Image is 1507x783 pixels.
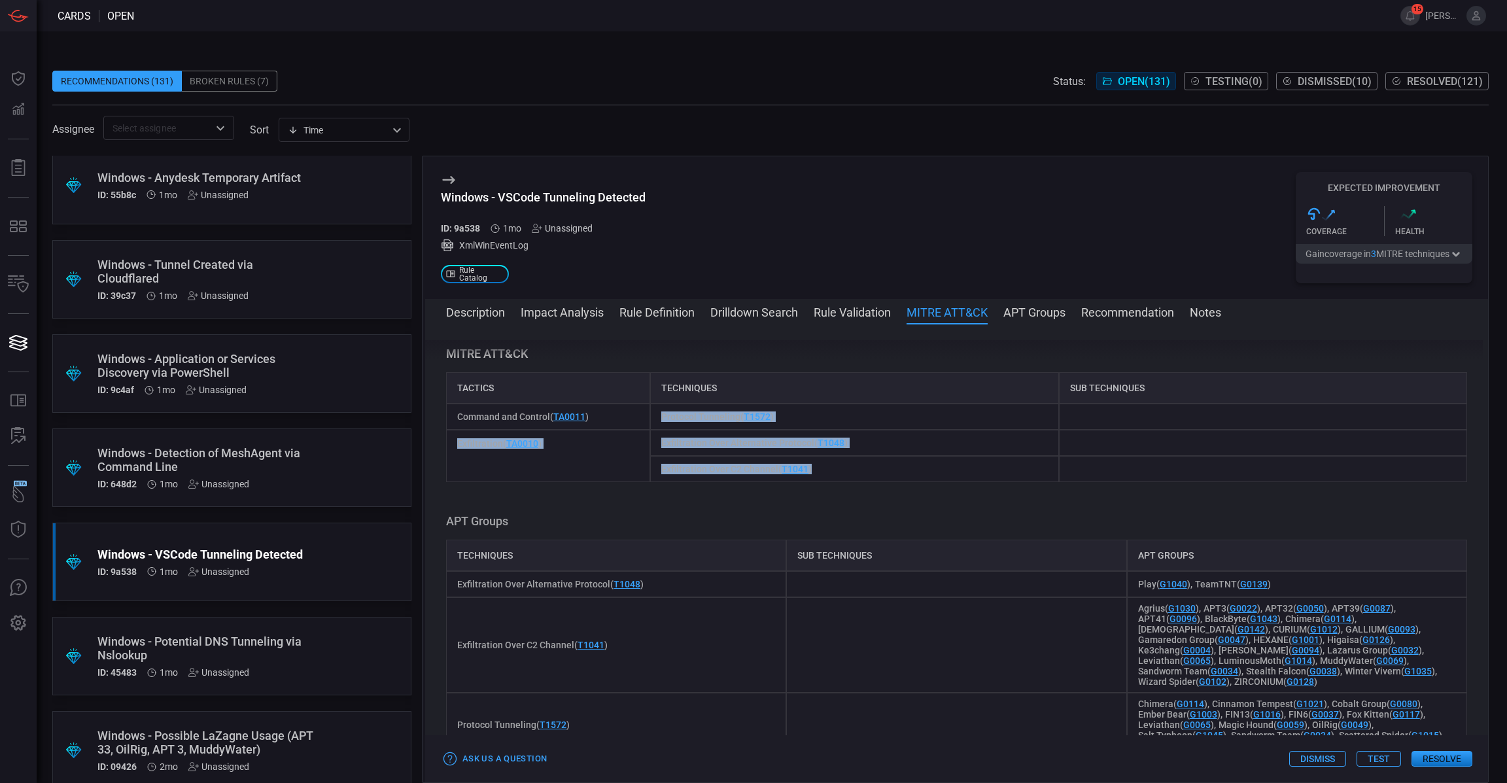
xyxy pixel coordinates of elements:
[1345,666,1435,676] span: Winter Vivern ( )
[188,190,249,200] div: Unassigned
[3,572,34,604] button: Ask Us A Question
[157,385,175,395] span: Jul 23, 2025 5:46 AM
[1003,304,1065,319] button: APT Groups
[1273,624,1341,635] span: CURIUM ( )
[97,290,136,301] h5: ID: 39c37
[1081,304,1174,319] button: Recommendation
[1190,304,1221,319] button: Notes
[1296,183,1472,193] h5: Expected Improvement
[160,761,178,772] span: Jul 06, 2025 5:01 AM
[1312,720,1372,730] span: OilRig ( )
[503,223,521,234] span: Jul 23, 2025 5:46 AM
[97,729,317,756] div: Windows - Possible LaZagne Usage (APT 33, OilRig, APT 3, MuddyWater)
[1138,614,1200,624] span: APT41 ( )
[1199,676,1226,687] a: G0102
[1332,699,1421,709] span: Cobalt Group ( )
[1285,655,1312,666] a: G1014
[1218,635,1245,645] a: G0047
[1211,666,1238,676] a: G0034
[1362,635,1390,645] a: G0126
[1138,666,1241,676] span: Sandworm Team ( )
[1219,655,1315,666] span: LuminousMoth ( )
[441,190,646,204] div: Windows - VSCode Tunneling Detected
[1296,603,1324,614] a: G0050
[1183,645,1211,655] a: G0004
[1277,720,1304,730] a: G0059
[818,438,844,448] a: T1048
[1292,635,1319,645] a: G1001
[1404,666,1432,676] a: G1035
[578,640,604,650] a: T1041
[97,566,137,577] h5: ID: 9a538
[907,304,988,319] button: MITRE ATT&CK
[1196,730,1223,740] a: G1045
[1138,624,1268,635] span: [DEMOGRAPHIC_DATA] ( )
[97,258,317,285] div: Windows - Tunnel Created via Cloudflared
[159,290,177,301] span: Jul 23, 2025 5:47 AM
[521,304,604,319] button: Impact Analysis
[1138,655,1214,666] span: Leviathan ( )
[1127,540,1467,571] div: APT Groups
[1412,730,1439,740] a: G1015
[250,124,269,136] label: sort
[3,269,34,300] button: Inventory
[1168,603,1196,614] a: G1030
[814,304,891,319] button: Rule Validation
[457,438,542,449] span: Exfiltration ( )
[441,239,646,252] div: XmlWinEventLog
[1177,699,1204,709] a: G0114
[446,540,786,571] div: Techniques
[1400,6,1420,26] button: 15
[1304,730,1331,740] a: G0034
[1138,635,1249,645] span: Gamaredon Group ( )
[532,223,593,234] div: Unassigned
[1265,603,1327,614] span: APT32 ( )
[97,479,137,489] h5: ID: 648d2
[1195,579,1271,589] span: TeamTNT ( )
[1347,709,1423,720] span: Fox Kitten ( )
[52,71,182,92] div: Recommendations (131)
[661,411,774,422] span: Protocol Tunneling ( )
[188,761,249,772] div: Unassigned
[1169,614,1197,624] a: G0096
[506,438,538,449] a: TA0010
[160,566,178,577] span: Jul 23, 2025 5:46 AM
[1138,579,1190,589] span: Play ( )
[1138,720,1214,730] span: Leviathan ( )
[188,290,249,301] div: Unassigned
[1327,645,1422,655] span: Lazarus Group ( )
[1253,635,1323,645] span: HEXANE ( )
[97,635,317,662] div: Windows - Potential DNS Tunneling via Nslookup
[457,640,608,650] span: Exfiltration Over C2 Channel ( )
[1219,645,1323,655] span: [PERSON_NAME] ( )
[1376,655,1404,666] a: G0069
[159,190,177,200] span: Jul 23, 2025 5:47 AM
[1138,603,1199,614] span: Agrius ( )
[3,152,34,184] button: Reports
[786,540,1126,571] div: Sub techniques
[1289,751,1346,767] button: Dismiss
[3,94,34,126] button: Detections
[1118,75,1170,88] span: Open ( 131 )
[441,223,480,234] h5: ID: 9a538
[650,372,1058,404] div: Techniques
[1371,249,1376,259] span: 3
[1225,709,1284,720] span: FIN13 ( )
[1391,645,1419,655] a: G0032
[182,71,277,92] div: Broken Rules (7)
[1412,751,1472,767] button: Resolve
[446,304,505,319] button: Description
[1231,730,1334,740] span: Sandworm Team ( )
[1327,635,1393,645] span: Higaisa ( )
[1240,579,1268,589] a: G0139
[97,190,136,200] h5: ID: 55b8c
[3,385,34,417] button: Rule Catalog
[1395,227,1473,236] div: Health
[3,63,34,94] button: Dashboard
[459,266,504,282] span: Rule Catalog
[97,548,317,561] div: Windows - VSCode Tunneling Detected
[1204,603,1260,614] span: APT3 ( )
[58,10,91,22] span: Cards
[614,579,640,589] a: T1048
[661,438,848,448] span: Exfiltration Over Alternative Protocol ( )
